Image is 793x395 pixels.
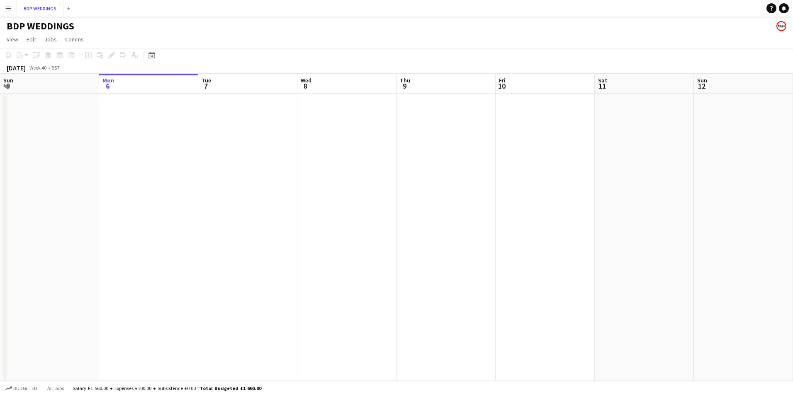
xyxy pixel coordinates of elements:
[41,34,60,45] a: Jobs
[400,77,410,84] span: Thu
[23,34,39,45] a: Edit
[498,81,506,91] span: 10
[27,36,36,43] span: Edit
[598,77,607,84] span: Sat
[7,64,26,72] div: [DATE]
[73,385,261,391] div: Salary £1 560.00 + Expenses £100.00 + Subsistence £0.00 =
[200,385,261,391] span: Total Budgeted £1 660.00
[299,81,311,91] span: 8
[697,77,707,84] span: Sun
[597,81,607,91] span: 11
[44,36,57,43] span: Jobs
[4,384,39,393] button: Budgeted
[2,81,13,91] span: 5
[499,77,506,84] span: Fri
[202,77,211,84] span: Tue
[101,81,114,91] span: 6
[7,20,74,32] h1: BDP WEDDINGS
[27,65,48,71] span: Week 40
[51,65,60,71] div: BST
[7,36,18,43] span: View
[776,21,786,31] app-user-avatar: OFFICE TEAM
[46,385,66,391] span: All jobs
[301,77,311,84] span: Wed
[696,81,707,91] span: 12
[13,385,37,391] span: Budgeted
[65,36,84,43] span: Comms
[102,77,114,84] span: Mon
[17,0,63,17] button: BDP WEDDINGS
[3,77,13,84] span: Sun
[3,34,22,45] a: View
[62,34,87,45] a: Comms
[200,81,211,91] span: 7
[399,81,410,91] span: 9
